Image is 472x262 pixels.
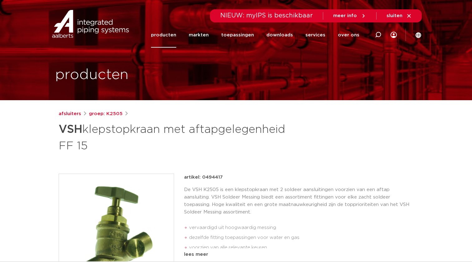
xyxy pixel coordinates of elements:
[391,22,397,48] div: my IPS
[189,223,414,233] li: vervaardigd uit hoogwaardig messing
[59,124,82,135] strong: VSH
[220,12,313,19] span: NIEUW: myIPS is beschikbaar
[151,22,176,48] a: producten
[387,13,402,18] span: sluiten
[184,174,223,181] p: artikel: 0494417
[59,120,293,154] h1: klepstopkraan met aftapgelegenheid FF 15
[221,22,254,48] a: toepassingen
[338,22,359,48] a: over ons
[333,13,357,18] span: meer info
[305,22,325,48] a: services
[387,13,412,19] a: sluiten
[333,13,366,19] a: meer info
[189,233,414,243] li: dezelfde fitting toepassingen voor water en gas
[89,110,123,118] a: groep: K2505
[151,22,359,48] nav: Menu
[55,65,129,85] h1: producten
[266,22,293,48] a: downloads
[189,22,209,48] a: markten
[184,251,414,258] div: lees meer
[59,110,81,118] a: afsluiters
[184,186,414,216] p: De VSH K2505 is een klepstopkraan met 2 soldeer aansluitingen voorzien van een aftap aansluiting....
[189,243,414,253] li: voorzien van alle relevante keuren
